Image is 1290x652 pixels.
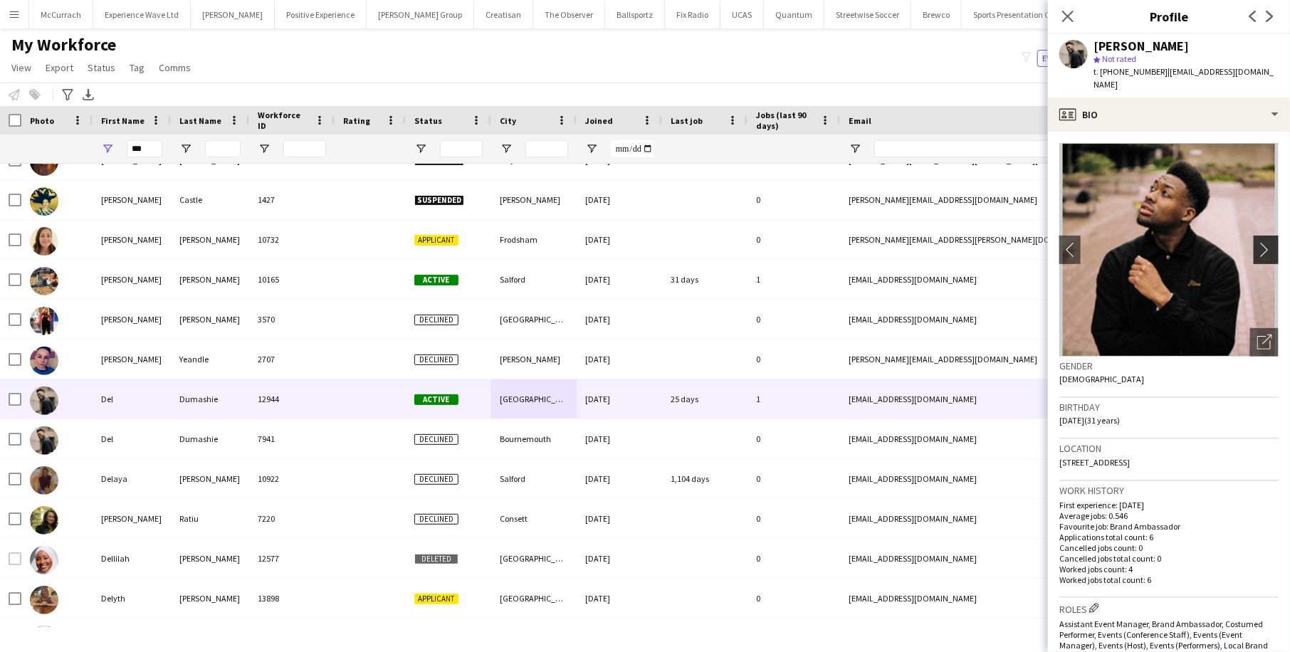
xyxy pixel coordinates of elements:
button: Experience Wave Ltd [93,1,191,28]
div: Bournemouth [491,419,577,458]
div: [PERSON_NAME][EMAIL_ADDRESS][DOMAIN_NAME] [840,340,1125,379]
div: [PERSON_NAME][EMAIL_ADDRESS][PERSON_NAME][DOMAIN_NAME] [840,220,1125,259]
span: Declined [414,474,458,485]
div: [DATE] [577,539,662,578]
div: Castle [171,180,249,219]
div: [PERSON_NAME] [171,539,249,578]
button: UCAS [720,1,764,28]
div: [PERSON_NAME] [171,260,249,299]
div: [DATE] [577,260,662,299]
div: Delyth [93,579,171,618]
button: Quantum [764,1,824,28]
button: Sports Presentation Co [962,1,1066,28]
p: Worked jobs count: 4 [1059,564,1279,574]
div: [PERSON_NAME] [171,300,249,339]
img: Adele Castle [30,187,58,216]
span: Deleted [414,554,458,564]
button: Everyone4,793 [1037,50,1108,67]
div: 0 [748,220,840,259]
div: 1 [748,260,840,299]
h3: Birthday [1059,401,1279,414]
span: t. [PHONE_NUMBER] [1094,66,1168,77]
div: 0 [748,180,840,219]
h3: Gender [1059,359,1279,372]
button: Open Filter Menu [585,142,598,155]
a: Comms [153,58,196,77]
div: 31 days [662,260,748,299]
button: Brewco [911,1,962,28]
div: 12944 [249,379,335,419]
button: Open Filter Menu [500,142,513,155]
p: Worked jobs total count: 6 [1059,574,1279,585]
div: [PERSON_NAME] [93,300,171,339]
span: Photo [30,115,54,126]
div: [DATE] [577,499,662,538]
div: Del [93,419,171,458]
div: Open photos pop-in [1250,328,1279,357]
a: Tag [124,58,150,77]
div: [PERSON_NAME] [171,459,249,498]
img: Del Dumashie [30,387,58,415]
img: Dellilah Jamal [30,546,58,574]
p: Cancelled jobs count: 0 [1059,542,1279,553]
div: [DATE] [577,459,662,498]
span: Declined [414,434,458,445]
span: Applicant [414,235,458,246]
div: 10165 [249,260,335,299]
div: Salford [491,459,577,498]
span: Not rated [1102,53,1136,64]
app-action-btn: Export XLSX [80,86,97,103]
input: Last Name Filter Input [205,140,241,157]
span: Rating [343,115,370,126]
span: Comms [159,61,191,74]
div: [GEOGRAPHIC_DATA] [491,579,577,618]
span: [STREET_ADDRESS] [1059,457,1130,468]
span: Last Name [179,115,221,126]
div: 3570 [249,300,335,339]
app-action-btn: Advanced filters [59,86,76,103]
div: [GEOGRAPHIC_DATA] [491,379,577,419]
input: Email Filter Input [874,140,1116,157]
img: Adele Parry [30,307,58,335]
div: 13898 [249,579,335,618]
input: Workforce ID Filter Input [283,140,326,157]
span: Declined [414,514,458,525]
div: [EMAIL_ADDRESS][DOMAIN_NAME] [840,579,1125,618]
p: Favourite job: Brand Ambassador [1059,521,1279,532]
div: [GEOGRAPHIC_DATA] [491,539,577,578]
div: [EMAIL_ADDRESS][DOMAIN_NAME] [840,379,1125,419]
img: Adele Lupton [30,227,58,256]
button: [PERSON_NAME] Group [367,1,474,28]
div: [PERSON_NAME] [491,180,577,219]
div: 25 days [662,379,748,419]
div: 0 [748,340,840,379]
img: Delia Ratiu [30,506,58,535]
input: Joined Filter Input [611,140,654,157]
div: 12577 [249,539,335,578]
img: Del Dumashie [30,426,58,455]
div: [DATE] [577,180,662,219]
div: 0 [748,539,840,578]
div: 0 [748,579,840,618]
div: [DATE] [577,579,662,618]
button: The Observer [533,1,605,28]
div: [PERSON_NAME] [93,260,171,299]
img: Crew avatar or photo [1059,143,1279,357]
a: Status [82,58,121,77]
div: Frodsham [491,220,577,259]
div: Consett [491,499,577,538]
div: Dumashie [171,419,249,458]
button: Open Filter Menu [101,142,114,155]
input: Status Filter Input [440,140,483,157]
div: 0 [748,419,840,458]
div: [EMAIL_ADDRESS][DOMAIN_NAME] [840,419,1125,458]
div: [PERSON_NAME] [171,220,249,259]
div: Del [93,379,171,419]
div: [PERSON_NAME] [93,180,171,219]
div: Bio [1048,98,1290,132]
div: 0 [748,459,840,498]
button: Streetwise Soccer [824,1,911,28]
div: 2707 [249,340,335,379]
span: Suspended [414,195,464,206]
div: [EMAIL_ADDRESS][DOMAIN_NAME] [840,300,1125,339]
